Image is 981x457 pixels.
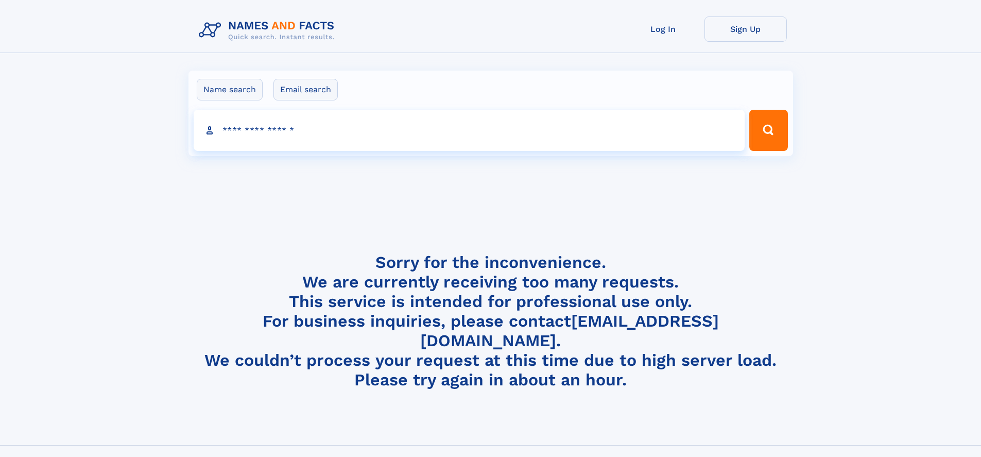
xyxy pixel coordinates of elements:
[749,110,787,151] button: Search Button
[622,16,704,42] a: Log In
[420,311,719,350] a: [EMAIL_ADDRESS][DOMAIN_NAME]
[195,252,787,390] h4: Sorry for the inconvenience. We are currently receiving too many requests. This service is intend...
[273,79,338,100] label: Email search
[195,16,343,44] img: Logo Names and Facts
[704,16,787,42] a: Sign Up
[194,110,745,151] input: search input
[197,79,263,100] label: Name search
